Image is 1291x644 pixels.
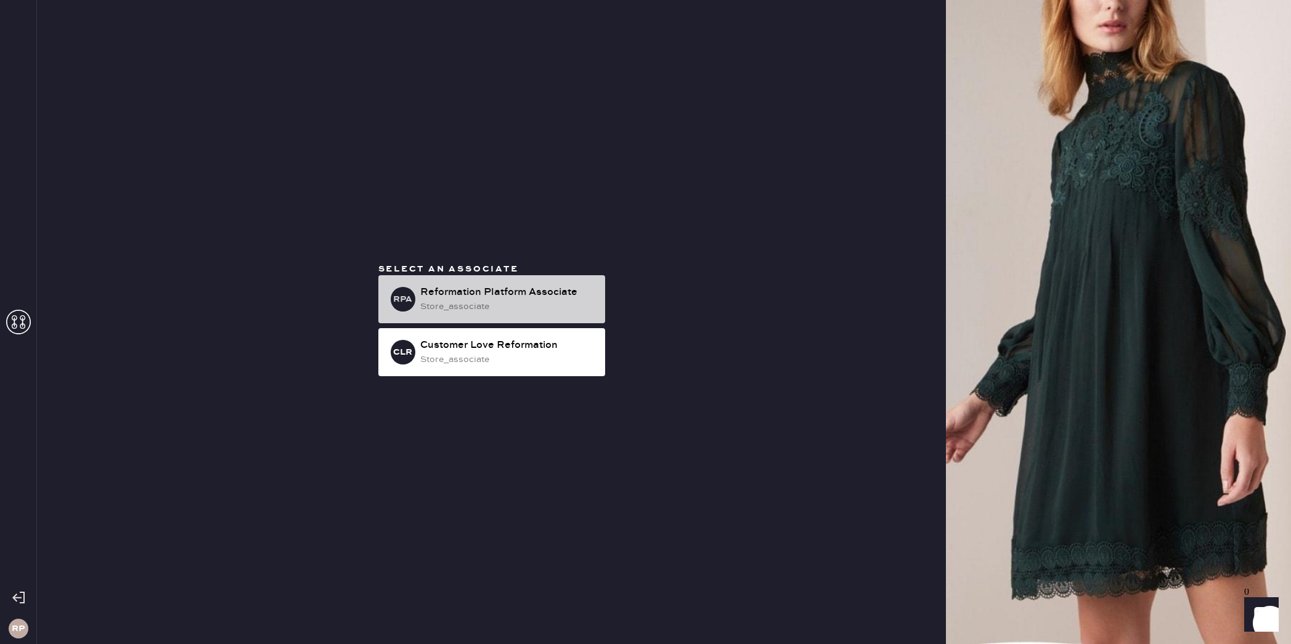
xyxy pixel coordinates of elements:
[393,295,412,304] h3: RPA
[378,264,519,275] span: Select an associate
[12,624,25,633] h3: RP
[393,348,412,356] h3: CLR
[420,285,595,300] div: Reformation Platform Associate
[420,338,595,353] div: Customer Love Reformation
[420,353,595,366] div: store_associate
[1232,589,1285,642] iframe: Front Chat
[420,300,595,313] div: store_associate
